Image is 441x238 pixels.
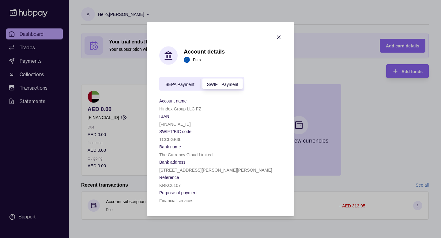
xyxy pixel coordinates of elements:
p: Hindex Group LLC FZ [159,106,201,111]
p: SWIFT/BIC code [159,129,191,134]
p: Account name [159,99,187,103]
p: IBAN [159,114,169,119]
h1: Account details [184,48,225,55]
img: eu [184,57,190,63]
p: Purpose of payment [159,190,198,195]
p: [STREET_ADDRESS][PERSON_NAME][PERSON_NAME] [159,168,272,173]
span: SWIFT Payment [207,82,238,87]
p: KRKC6107 [159,183,181,188]
p: The Currency Cloud Limited [159,152,213,157]
p: [FINANCIAL_ID] [159,122,191,127]
p: Euro [193,56,201,63]
p: Bank name [159,144,181,149]
p: Bank address [159,160,186,165]
p: Financial services [159,198,193,203]
p: Reference [159,175,179,180]
p: TCCLGB3L [159,137,181,142]
div: accountIndex [159,77,244,91]
span: SEPA Payment [165,82,194,87]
